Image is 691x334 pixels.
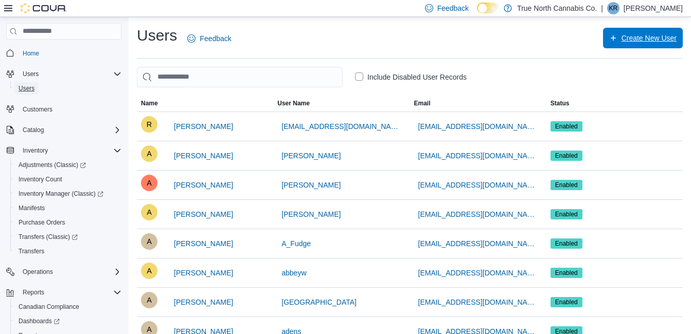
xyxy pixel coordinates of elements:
[183,28,235,49] a: Feedback
[141,145,157,162] div: Ammad
[517,2,597,14] p: True North Cannabis Co.
[147,175,152,191] span: A
[603,28,683,48] button: Create New User
[147,263,152,279] span: A
[200,33,231,44] span: Feedback
[147,233,152,250] span: A
[14,82,121,95] span: Users
[418,297,538,307] span: [EMAIL_ADDRESS][DOMAIN_NAME]
[14,159,90,171] a: Adjustments (Classic)
[174,297,233,307] span: [PERSON_NAME]
[170,175,237,195] button: [PERSON_NAME]
[551,238,582,249] span: Enabled
[19,204,45,212] span: Manifests
[437,3,469,13] span: Feedback
[19,103,57,116] a: Customers
[277,263,310,283] button: abbeyw
[10,230,126,244] a: Transfers (Classic)
[170,204,237,225] button: [PERSON_NAME]
[14,301,121,313] span: Canadian Compliance
[174,180,233,190] span: [PERSON_NAME]
[555,151,578,160] span: Enabled
[277,233,315,254] button: A_Fudge
[19,144,52,157] button: Inventory
[141,99,158,107] span: Name
[277,145,345,166] button: [PERSON_NAME]
[174,268,233,278] span: [PERSON_NAME]
[23,105,52,114] span: Customers
[10,158,126,172] a: Adjustments (Classic)
[14,231,82,243] a: Transfers (Classic)
[19,68,121,80] span: Users
[19,303,79,311] span: Canadian Compliance
[601,2,603,14] p: |
[281,121,401,132] span: [EMAIL_ADDRESS][DOMAIN_NAME]
[551,121,582,132] span: Enabled
[622,33,677,43] span: Create New User
[277,292,361,312] button: [GEOGRAPHIC_DATA]
[551,297,582,307] span: Enabled
[414,145,542,166] button: [EMAIL_ADDRESS][DOMAIN_NAME]
[2,102,126,117] button: Customers
[19,190,103,198] span: Inventory Manager (Classic)
[14,82,39,95] a: Users
[19,124,121,136] span: Catalog
[414,292,542,312] button: [EMAIL_ADDRESS][DOMAIN_NAME]
[277,204,345,225] button: [PERSON_NAME]
[19,103,121,116] span: Customers
[141,175,157,191] div: Alexandra
[19,266,57,278] button: Operations
[174,209,233,219] span: [PERSON_NAME]
[10,300,126,314] button: Canadian Compliance
[414,175,542,195] button: [EMAIL_ADDRESS][DOMAIN_NAME]
[170,233,237,254] button: [PERSON_NAME]
[14,188,121,200] span: Inventory Manager (Classic)
[2,46,126,61] button: Home
[19,161,86,169] span: Adjustments (Classic)
[418,121,538,132] span: [EMAIL_ADDRESS][DOMAIN_NAME]
[281,268,306,278] span: abbeyw
[14,173,121,185] span: Inventory Count
[2,67,126,81] button: Users
[2,143,126,158] button: Inventory
[174,238,233,249] span: [PERSON_NAME]
[277,116,405,137] button: [EMAIL_ADDRESS][DOMAIN_NAME]
[141,116,157,133] div: Robin
[2,285,126,300] button: Reports
[19,317,60,325] span: Dashboards
[414,233,542,254] button: [EMAIL_ADDRESS][DOMAIN_NAME]
[414,263,542,283] button: [EMAIL_ADDRESS][DOMAIN_NAME]
[147,145,152,162] span: A
[418,180,538,190] span: [EMAIL_ADDRESS][DOMAIN_NAME]
[418,151,538,161] span: [EMAIL_ADDRESS][DOMAIN_NAME]
[10,244,126,258] button: Transfers
[19,247,44,255] span: Transfers
[137,25,177,46] h1: Users
[19,233,78,241] span: Transfers (Classic)
[551,99,570,107] span: Status
[14,245,121,257] span: Transfers
[607,2,619,14] div: kyia rogers
[10,81,126,96] button: Users
[624,2,683,14] p: [PERSON_NAME]
[414,99,431,107] span: Email
[14,315,64,327] a: Dashboards
[418,209,538,219] span: [EMAIL_ADDRESS][DOMAIN_NAME]
[147,116,152,133] span: R
[609,2,618,14] span: kr
[19,286,48,299] button: Reports
[277,175,345,195] button: [PERSON_NAME]
[14,202,49,214] a: Manifests
[10,172,126,187] button: Inventory Count
[147,204,152,220] span: A
[10,201,126,215] button: Manifests
[555,122,578,131] span: Enabled
[19,47,43,60] a: Home
[174,151,233,161] span: [PERSON_NAME]
[170,292,237,312] button: [PERSON_NAME]
[19,84,34,92] span: Users
[551,268,582,278] span: Enabled
[14,173,66,185] a: Inventory Count
[281,209,341,219] span: [PERSON_NAME]
[21,3,67,13] img: Cova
